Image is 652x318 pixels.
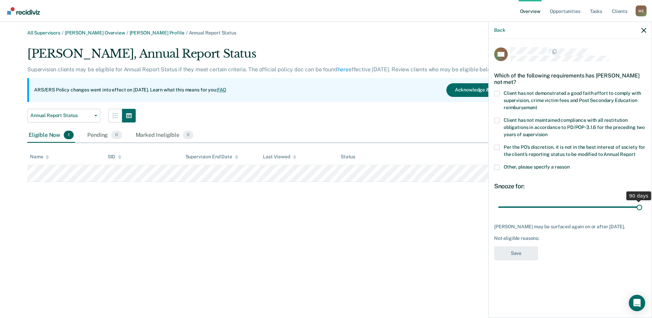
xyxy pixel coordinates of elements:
div: Eligible Now [27,128,75,143]
div: Last Viewed [263,154,296,160]
div: [PERSON_NAME] may be surfaced again on or after [DATE]. [494,224,646,230]
div: Supervision End Date [186,154,238,160]
a: [PERSON_NAME] Overview [65,30,125,35]
button: Back [494,27,505,33]
span: Per the PO’s discretion, it is not in the best interest of society for the client’s reporting sta... [504,144,645,157]
div: Status [341,154,355,160]
div: SID [108,154,122,160]
span: 0 [111,131,122,140]
span: Annual Report Status [30,113,92,118]
span: 0 [183,131,193,140]
button: Profile dropdown button [636,5,647,16]
div: Name [30,154,49,160]
span: Client has not demonstrated a good faith effort to comply with supervision, crime victim fees and... [504,90,641,110]
div: [PERSON_NAME], Annual Report Status [27,47,516,66]
div: Pending [86,128,123,143]
span: / [184,30,189,35]
div: Open Intercom Messenger [629,295,645,311]
img: Recidiviz [7,7,40,15]
p: ARS/ERS Policy changes went into effect on [DATE]. Learn what this means for you: [34,87,226,93]
div: Not eligible reasons: [494,235,646,241]
button: Acknowledge & Close [446,83,511,97]
p: Supervision clients may be eligible for Annual Report Status if they meet certain criteria. The o... [27,66,495,73]
span: Annual Report Status [189,30,236,35]
a: [PERSON_NAME] Profile [130,30,184,35]
span: 1 [64,131,74,140]
a: All Supervisors [27,30,60,35]
div: Marked Ineligible [134,128,195,143]
button: Save [494,246,538,260]
a: FAQ [217,87,227,92]
div: M E [636,5,647,16]
div: Snooze for: [494,183,646,190]
div: 90 days [626,191,651,200]
span: / [125,30,130,35]
div: Which of the following requirements has [PERSON_NAME] not met? [494,67,646,91]
span: / [60,30,65,35]
span: Client has not maintained compliance with all restitution obligations in accordance to PD/POP-3.1... [504,117,645,137]
a: here [338,66,349,73]
span: Other, please specify a reason [504,164,570,170]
